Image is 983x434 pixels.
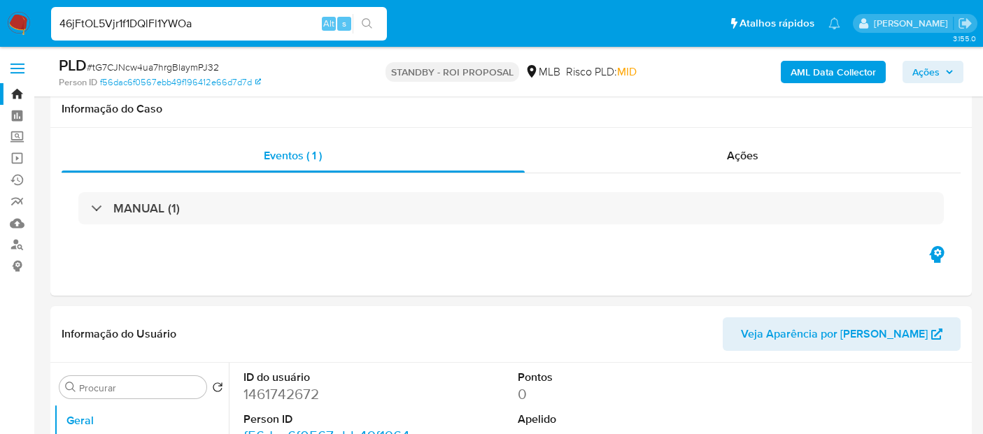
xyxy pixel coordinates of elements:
h3: MANUAL (1) [113,201,180,216]
span: Alt [323,17,334,30]
b: AML Data Collector [791,61,876,83]
input: Procurar [79,382,201,394]
button: Procurar [65,382,76,393]
button: AML Data Collector [781,61,886,83]
span: # tG7CJNcw4ua7hrgBlaymPJ32 [87,60,219,74]
dt: Pontos [518,370,687,385]
dt: ID do usuário [243,370,413,385]
dt: Person ID [243,412,413,427]
span: Eventos ( 1 ) [264,147,322,164]
a: f56dac6f0567ebb49f196412e66d7d7d [100,76,261,89]
span: Ações [727,147,758,164]
h1: Informação do Caso [62,102,961,116]
a: Sair [958,16,973,31]
span: s [342,17,346,30]
b: Person ID [59,76,97,89]
div: MLB [525,64,560,80]
p: erico.trevizan@mercadopago.com.br [874,17,953,30]
span: Atalhos rápidos [740,16,814,31]
dd: 0 [518,384,687,404]
a: Notificações [828,17,840,29]
button: Veja Aparência por [PERSON_NAME] [723,317,961,351]
div: MANUAL (1) [78,192,944,224]
b: PLD [59,54,87,76]
button: Retornar ao pedido padrão [212,382,223,397]
h1: Informação do Usuário [62,327,176,341]
span: Ações [912,61,940,83]
p: STANDBY - ROI PROPOSAL [386,62,519,82]
span: MID [617,64,637,80]
span: Risco PLD: [566,64,637,80]
span: Veja Aparência por [PERSON_NAME] [741,317,928,351]
button: Ações [903,61,963,83]
button: search-icon [353,14,381,34]
dd: 1461742672 [243,384,413,404]
input: Pesquise usuários ou casos... [51,15,387,33]
dt: Apelido [518,412,687,427]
